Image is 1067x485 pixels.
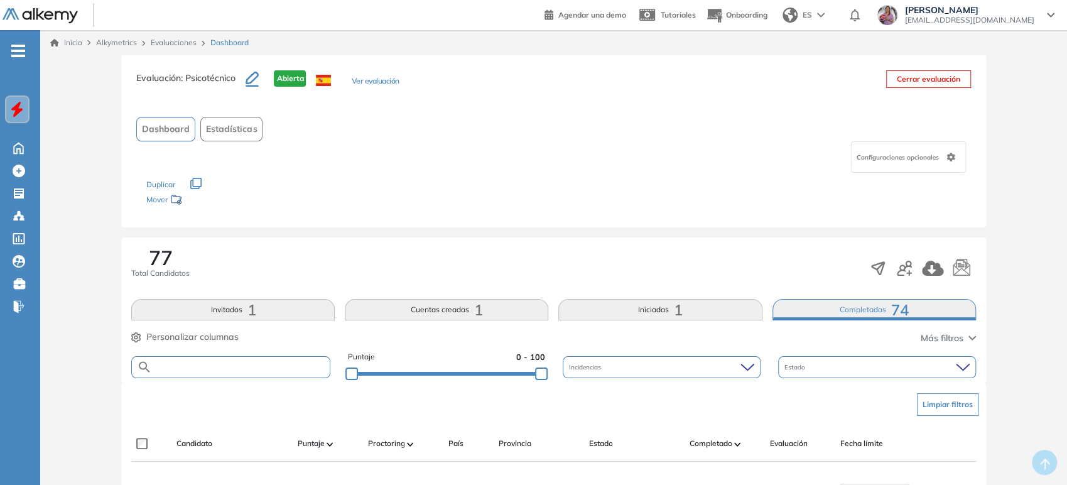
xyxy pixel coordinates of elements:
[563,356,761,378] div: Incidencias
[803,9,812,21] span: ES
[274,70,306,87] span: Abierta
[137,359,152,375] img: SEARCH_ALT
[297,438,324,449] span: Puntaje
[661,10,696,19] span: Tutoriales
[558,299,762,320] button: Iniciadas1
[96,38,137,47] span: Alkymetrics
[857,153,941,162] span: Configuraciones opcionales
[769,438,807,449] span: Evaluación
[136,117,195,141] button: Dashboard
[351,75,399,89] button: Ver evaluación
[569,362,604,372] span: Incidencias
[367,438,404,449] span: Proctoring
[3,8,78,24] img: Logo
[50,37,82,48] a: Inicio
[689,438,732,449] span: Completado
[448,438,463,449] span: País
[348,351,375,363] span: Puntaje
[200,117,263,141] button: Estadísticas
[131,330,239,344] button: Personalizar columnas
[558,10,626,19] span: Agendar una demo
[588,438,612,449] span: Estado
[146,189,272,212] div: Mover
[778,356,976,378] div: Estado
[921,332,976,345] button: Más filtros
[772,299,976,320] button: Completadas74
[886,70,971,88] button: Cerrar evaluación
[176,438,212,449] span: Candidato
[316,75,331,86] img: ESP
[726,10,767,19] span: Onboarding
[206,123,257,136] span: Estadísticas
[345,299,548,320] button: Cuentas creadas1
[210,37,249,48] span: Dashboard
[516,351,545,363] span: 0 - 100
[11,50,25,52] i: -
[146,180,175,189] span: Duplicar
[783,8,798,23] img: world
[784,362,808,372] span: Estado
[840,438,882,449] span: Fecha límite
[327,442,333,446] img: [missing "en.ARROW_ALT" translation]
[151,38,197,47] a: Evaluaciones
[706,2,767,29] button: Onboarding
[851,141,966,173] div: Configuraciones opcionales
[131,299,335,320] button: Invitados1
[181,72,236,84] span: : Psicotécnico
[142,123,190,136] span: Dashboard
[817,13,825,18] img: arrow
[149,248,173,268] span: 77
[905,15,1034,25] span: [EMAIL_ADDRESS][DOMAIN_NAME]
[921,332,963,345] span: Más filtros
[498,438,531,449] span: Provincia
[407,442,413,446] img: [missing "en.ARROW_ALT" translation]
[917,393,978,416] button: Limpiar filtros
[905,5,1034,15] span: [PERSON_NAME]
[136,70,246,97] h3: Evaluación
[131,268,190,279] span: Total Candidatos
[544,6,626,21] a: Agendar una demo
[146,330,239,344] span: Personalizar columnas
[734,442,740,446] img: [missing "en.ARROW_ALT" translation]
